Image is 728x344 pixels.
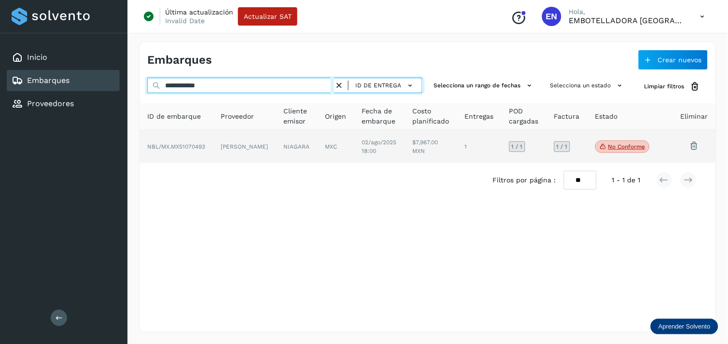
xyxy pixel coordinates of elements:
span: Factura [554,111,580,122]
span: ID de embarque [147,111,201,122]
span: Estado [595,111,618,122]
a: Proveedores [27,99,74,108]
span: 1 / 1 [512,144,523,150]
span: Eliminar [681,111,708,122]
span: 02/ago/2025 18:00 [362,139,396,154]
button: Selecciona un rango de fechas [430,78,539,94]
span: Actualizar SAT [244,13,292,20]
p: Hola, [569,8,685,16]
span: Costo planificado [412,106,449,126]
p: Invalid Date [165,16,205,25]
span: Cliente emisor [283,106,309,126]
span: Crear nuevos [658,56,702,63]
button: Actualizar SAT [238,7,297,26]
span: Proveedor [221,111,254,122]
td: NIAGARA [276,130,317,163]
div: Inicio [7,47,120,68]
div: Aprender Solvento [651,319,718,334]
div: Proveedores [7,93,120,114]
button: ID de entrega [352,79,418,93]
span: Origen [325,111,346,122]
span: Limpiar filtros [644,82,685,91]
td: $7,967.00 MXN [405,130,457,163]
span: 1 - 1 de 1 [612,175,641,185]
h4: Embarques [147,53,212,67]
p: No conforme [608,143,645,150]
span: ID de entrega [355,81,401,90]
p: Última actualización [165,8,233,16]
span: POD cargadas [509,106,539,126]
p: EMBOTELLADORA NIAGARA DE MEXICO [569,16,685,25]
td: [PERSON_NAME] [213,130,276,163]
span: 1 / 1 [557,144,568,150]
button: Crear nuevos [638,50,708,70]
div: Embarques [7,70,120,91]
span: NBL/MX.MX51070493 [147,143,205,150]
button: Selecciona un estado [546,78,629,94]
span: Fecha de embarque [362,106,397,126]
button: Limpiar filtros [637,78,708,96]
span: Filtros por página : [493,175,556,185]
td: 1 [457,130,502,163]
a: Inicio [27,53,47,62]
td: MXC [317,130,354,163]
p: Aprender Solvento [658,323,711,330]
a: Embarques [27,76,70,85]
span: Entregas [465,111,494,122]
